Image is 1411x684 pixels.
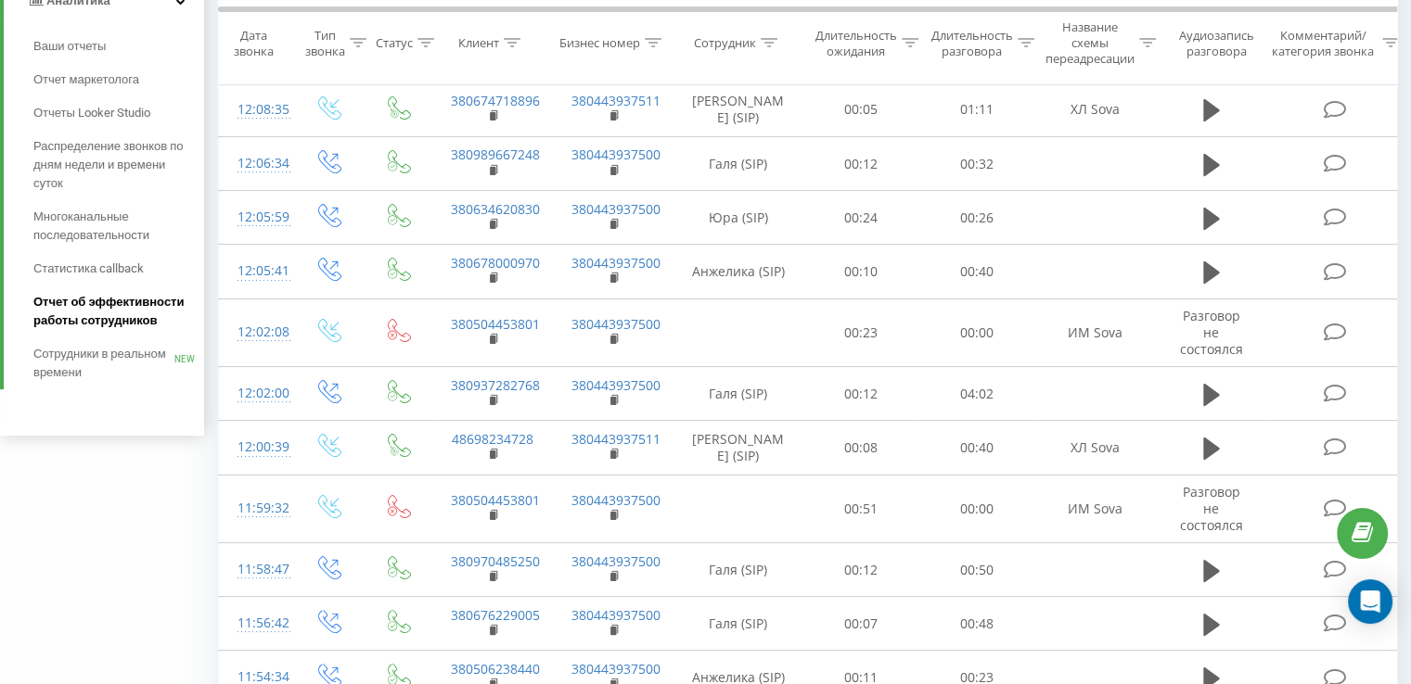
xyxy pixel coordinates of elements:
div: Длительность ожидания [815,27,897,58]
a: 380443937500 [571,552,661,570]
td: 00:10 [803,245,919,298]
td: 00:00 [919,475,1035,543]
div: Бизнес номер [559,35,640,51]
a: Отчеты Looker Studio [33,96,204,130]
a: 380678000970 [451,254,540,272]
div: Сотрудник [694,35,756,51]
td: ИМ Sova [1035,475,1156,543]
span: Распределение звонков по дням недели и времени суток [33,137,195,193]
td: ХЛ Sova [1035,421,1156,475]
td: 00:12 [803,137,919,191]
span: Разговор не состоялся [1180,483,1243,534]
div: 12:02:08 [237,314,275,350]
td: Галя (SIP) [673,137,803,191]
td: 00:26 [919,191,1035,245]
div: Название схемы переадресации [1045,19,1135,67]
td: 00:12 [803,543,919,597]
a: Ваши отчеты [33,30,204,63]
div: Тип звонка [305,27,345,58]
a: Статистика callback [33,252,204,285]
div: 12:00:39 [237,429,275,465]
td: Галя (SIP) [673,543,803,597]
td: 00:07 [803,597,919,651]
a: Сотрудники в реальном времениNEW [33,337,204,389]
a: 380676229005 [451,606,540,624]
div: Клиент [458,35,499,51]
td: 00:24 [803,191,919,245]
td: Юра (SIP) [673,191,803,245]
td: ИМ Sova [1035,298,1156,367]
td: 00:08 [803,421,919,475]
div: Комментарий/категория звонка [1269,27,1378,58]
a: 380443937500 [571,146,661,163]
td: 00:12 [803,367,919,421]
div: 12:05:59 [237,199,275,235]
a: 380674718896 [451,92,540,109]
div: 12:06:34 [237,146,275,182]
span: Многоканальные последовательности [33,208,195,245]
td: Галя (SIP) [673,597,803,651]
td: [PERSON_NAME] (SIP) [673,82,803,136]
div: 11:58:47 [237,551,275,588]
td: 00:05 [803,82,919,136]
td: 00:48 [919,597,1035,651]
td: ХЛ Sova [1035,82,1156,136]
div: Open Intercom Messenger [1348,579,1392,624]
a: 380937282768 [451,376,540,394]
td: 00:40 [919,245,1035,298]
span: Статистика callback [33,260,144,278]
td: 04:02 [919,367,1035,421]
div: Длительность разговора [931,27,1013,58]
a: 380443937500 [571,376,661,394]
div: Аудиозапись разговора [1172,27,1262,58]
span: Отчет об эффективности работы сотрудников [33,293,195,330]
div: Статус [376,35,413,51]
td: Галя (SIP) [673,367,803,421]
span: Ваши отчеты [33,37,106,56]
a: Отчет маркетолога [33,63,204,96]
td: 00:50 [919,543,1035,597]
span: Отчет маркетолога [33,70,139,89]
td: 00:00 [919,298,1035,367]
a: Распределение звонков по дням недели и времени суток [33,130,204,200]
a: 380443937511 [571,92,661,109]
span: Разговор не состоялся [1180,307,1243,358]
td: 00:51 [803,475,919,543]
div: 11:59:32 [237,490,275,526]
a: 380504453801 [451,315,540,333]
td: Анжелика (SIP) [673,245,803,298]
td: 01:11 [919,82,1035,136]
div: 11:56:42 [237,605,275,641]
div: 12:02:00 [237,375,275,412]
span: Сотрудники в реальном времени [33,345,174,382]
td: [PERSON_NAME] (SIP) [673,421,803,475]
div: 12:05:41 [237,253,275,289]
a: 380989667248 [451,146,540,163]
a: 380443937511 [571,430,661,448]
a: 380443937500 [571,200,661,218]
a: Отчет об эффективности работы сотрудников [33,285,204,337]
a: 380443937500 [571,606,661,624]
div: Дата звонка [219,27,288,58]
td: 00:32 [919,137,1035,191]
td: 00:40 [919,421,1035,475]
a: 380970485250 [451,552,540,570]
span: Отчеты Looker Studio [33,104,150,122]
a: 380443937500 [571,315,661,333]
a: 380634620830 [451,200,540,218]
a: 380443937500 [571,491,661,509]
a: 48698234728 [452,430,533,448]
a: Многоканальные последовательности [33,200,204,252]
a: 380443937500 [571,660,661,678]
a: 380504453801 [451,491,540,509]
td: 00:23 [803,298,919,367]
a: 380506238440 [451,660,540,678]
div: 12:08:35 [237,92,275,128]
a: 380443937500 [571,254,661,272]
